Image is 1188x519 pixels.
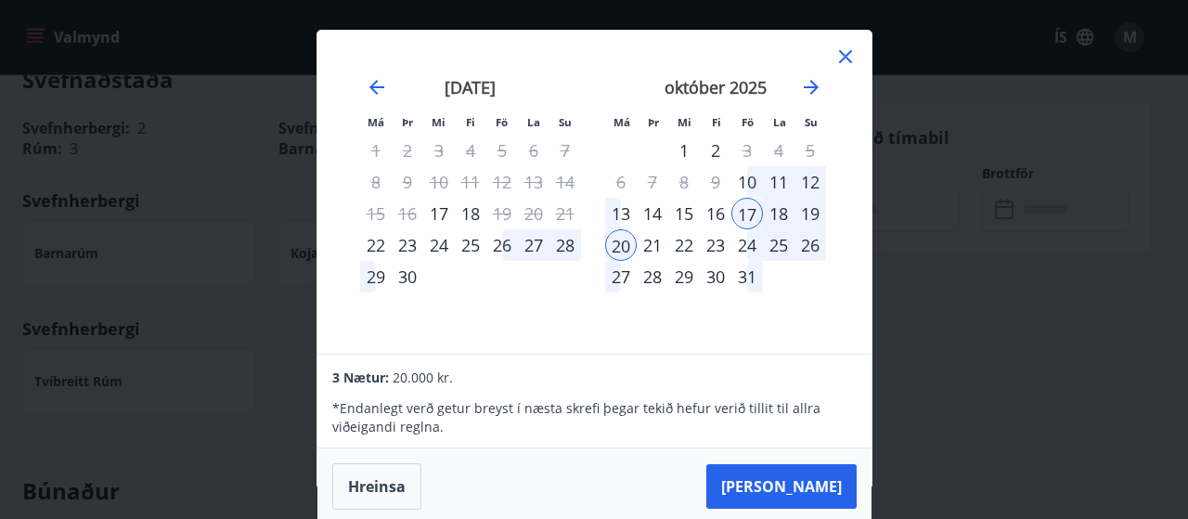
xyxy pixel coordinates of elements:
div: Move forward to switch to the next month. [800,76,822,98]
small: Fö [496,115,508,129]
td: Not available. laugardagur, 4. október 2025 [763,135,794,166]
td: Choose föstudagur, 3. október 2025 as your check-in date. It’s available. [731,135,763,166]
div: 16 [700,198,731,229]
div: 1 [668,135,700,166]
td: Choose föstudagur, 31. október 2025 as your check-in date. It’s available. [731,261,763,292]
div: Aðeins innritun í boði [360,229,392,261]
td: Choose föstudagur, 26. september 2025 as your check-in date. It’s available. [486,229,518,261]
div: Aðeins innritun í boði [423,198,455,229]
td: Not available. föstudagur, 5. september 2025 [486,135,518,166]
td: Not available. mánudagur, 15. september 2025 [360,198,392,229]
td: Choose fimmtudagur, 25. september 2025 as your check-in date. It’s available. [455,229,486,261]
td: Not available. miðvikudagur, 3. september 2025 [423,135,455,166]
td: Choose fimmtudagur, 30. október 2025 as your check-in date. It’s available. [700,261,731,292]
span: 3 Nætur: [332,369,389,386]
td: Choose mánudagur, 13. október 2025 as your check-in date. It’s available. [605,198,637,229]
td: Choose laugardagur, 27. september 2025 as your check-in date. It’s available. [518,229,549,261]
div: 18 [455,198,486,229]
div: 20 [605,229,637,261]
strong: [DATE] [445,76,496,98]
td: Not available. fimmtudagur, 9. október 2025 [700,166,731,198]
td: Choose fimmtudagur, 18. september 2025 as your check-in date. It’s available. [455,198,486,229]
td: Choose mánudagur, 29. september 2025 as your check-in date. It’s available. [360,261,392,292]
td: Choose mánudagur, 27. október 2025 as your check-in date. It’s available. [605,261,637,292]
td: Selected as end date. mánudagur, 20. október 2025 [605,229,637,261]
td: Not available. sunnudagur, 7. september 2025 [549,135,581,166]
div: 29 [668,261,700,292]
td: Not available. þriðjudagur, 7. október 2025 [637,166,668,198]
div: 26 [486,229,518,261]
div: 27 [518,229,549,261]
div: 22 [668,229,700,261]
td: Not available. miðvikudagur, 8. október 2025 [668,166,700,198]
div: 19 [794,198,826,229]
strong: október 2025 [665,76,767,98]
td: Not available. sunnudagur, 21. september 2025 [549,198,581,229]
div: 13 [605,198,637,229]
small: Su [805,115,818,129]
td: Choose þriðjudagur, 21. október 2025 as your check-in date. It’s available. [637,229,668,261]
button: Hreinsa [332,463,421,510]
div: Calendar [340,53,849,333]
td: Choose fimmtudagur, 16. október 2025 as your check-in date. It’s available. [700,198,731,229]
p: * Endanlegt verð getur breyst í næsta skrefi þegar tekið hefur verið tillit til allra viðeigandi ... [332,399,856,436]
td: Choose föstudagur, 19. september 2025 as your check-in date. It’s available. [486,198,518,229]
td: Choose miðvikudagur, 29. október 2025 as your check-in date. It’s available. [668,261,700,292]
td: Choose sunnudagur, 12. október 2025 as your check-in date. It’s available. [794,166,826,198]
td: Not available. sunnudagur, 5. október 2025 [794,135,826,166]
td: Not available. þriðjudagur, 16. september 2025 [392,198,423,229]
td: Not available. sunnudagur, 14. september 2025 [549,166,581,198]
div: 11 [763,166,794,198]
div: 26 [794,229,826,261]
small: Fi [712,115,721,129]
div: 18 [763,198,794,229]
div: 24 [423,229,455,261]
td: Not available. fimmtudagur, 4. september 2025 [455,135,486,166]
div: 17 [731,198,763,229]
td: Choose þriðjudagur, 23. september 2025 as your check-in date. It’s available. [392,229,423,261]
td: Choose þriðjudagur, 28. október 2025 as your check-in date. It’s available. [637,261,668,292]
td: Choose miðvikudagur, 22. október 2025 as your check-in date. It’s available. [668,229,700,261]
td: Not available. fimmtudagur, 11. september 2025 [455,166,486,198]
div: Aðeins útritun í boði [486,198,518,229]
div: 28 [549,229,581,261]
small: Fö [742,115,754,129]
small: La [773,115,786,129]
td: Choose fimmtudagur, 23. október 2025 as your check-in date. It’s available. [700,229,731,261]
div: Move backward to switch to the previous month. [366,76,388,98]
div: 28 [637,261,668,292]
div: 14 [637,198,668,229]
td: Not available. miðvikudagur, 10. september 2025 [423,166,455,198]
button: [PERSON_NAME] [706,464,857,509]
small: Su [559,115,572,129]
div: 23 [700,229,731,261]
div: 29 [360,261,392,292]
td: Choose miðvikudagur, 17. september 2025 as your check-in date. It’s available. [423,198,455,229]
td: Choose laugardagur, 25. október 2025 as your check-in date. It’s available. [763,229,794,261]
td: Not available. föstudagur, 12. september 2025 [486,166,518,198]
small: Fi [466,115,475,129]
div: 30 [700,261,731,292]
small: Má [368,115,384,129]
td: Choose miðvikudagur, 1. október 2025 as your check-in date. It’s available. [668,135,700,166]
td: Not available. þriðjudagur, 9. september 2025 [392,166,423,198]
div: 30 [392,261,423,292]
td: Choose sunnudagur, 28. september 2025 as your check-in date. It’s available. [549,229,581,261]
div: 31 [731,261,763,292]
div: Aðeins innritun í boði [731,166,763,198]
small: Mi [678,115,691,129]
td: Not available. laugardagur, 6. september 2025 [518,135,549,166]
td: Selected. laugardagur, 18. október 2025 [763,198,794,229]
td: Selected. sunnudagur, 19. október 2025 [794,198,826,229]
small: Þr [648,115,659,129]
td: Not available. mánudagur, 8. september 2025 [360,166,392,198]
td: Not available. mánudagur, 6. október 2025 [605,166,637,198]
td: Not available. laugardagur, 13. september 2025 [518,166,549,198]
td: Not available. mánudagur, 1. september 2025 [360,135,392,166]
div: 24 [731,229,763,261]
td: Not available. laugardagur, 20. september 2025 [518,198,549,229]
td: Choose laugardagur, 11. október 2025 as your check-in date. It’s available. [763,166,794,198]
td: Not available. þriðjudagur, 2. september 2025 [392,135,423,166]
small: La [527,115,540,129]
div: 12 [794,166,826,198]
